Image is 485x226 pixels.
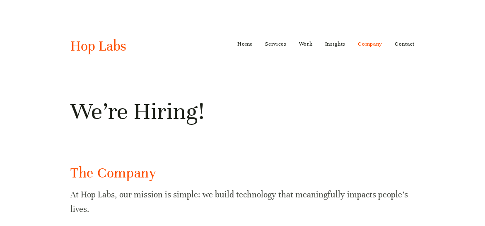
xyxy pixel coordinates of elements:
[395,37,415,51] a: Contact
[299,37,313,51] a: Work
[325,37,346,51] a: Insights
[70,97,415,126] h1: We’re Hiring!
[265,37,287,51] a: Services
[358,37,382,51] a: Company
[70,37,126,55] a: Hop Labs
[70,163,415,183] h2: The Company
[237,37,253,51] a: Home
[70,187,415,216] p: At Hop Labs, our mission is simple: we build technology that meaningfully impacts people’s lives.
